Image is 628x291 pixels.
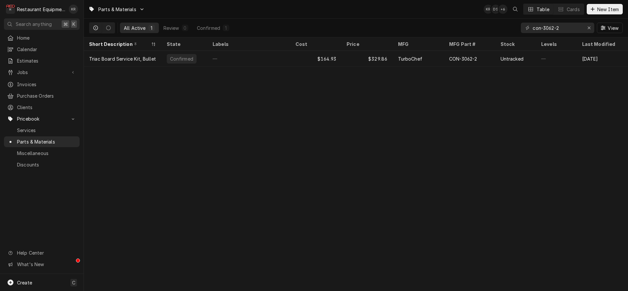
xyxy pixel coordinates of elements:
[398,55,422,62] div: TurboChef
[295,41,335,48] div: Cost
[6,5,15,14] div: R
[587,4,623,14] button: New Item
[72,21,75,28] span: K
[197,25,220,31] div: Confirmed
[4,67,80,78] a: Go to Jobs
[510,4,521,14] button: Open search
[17,57,76,64] span: Estimates
[17,127,76,134] span: Services
[17,150,76,157] span: Miscellaneous
[17,280,32,285] span: Create
[449,41,489,48] div: MFG Part #
[150,25,154,31] div: 1
[4,259,80,270] a: Go to What's New
[4,113,80,124] a: Go to Pricebook
[290,51,342,67] div: $164.93
[4,79,80,90] a: Invoices
[498,5,507,14] div: + 6
[4,125,80,136] a: Services
[4,44,80,55] a: Calendar
[584,23,594,33] button: Erase input
[582,41,622,48] div: Last Modified
[69,5,78,14] div: Kelli Robinette's Avatar
[72,279,75,286] span: C
[484,5,493,14] div: KR
[536,51,577,67] div: —
[4,102,80,113] a: Clients
[63,21,68,28] span: ⌘
[4,18,80,30] button: Search anything⌘K
[484,5,493,14] div: Kelli Robinette's Avatar
[501,41,530,48] div: Stock
[4,159,80,170] a: Discounts
[169,55,194,62] div: Confirmed
[17,34,76,41] span: Home
[207,51,290,67] div: —
[597,23,623,33] button: View
[501,55,523,62] div: Untracked
[17,161,76,168] span: Discounts
[567,6,580,13] div: Cards
[124,25,146,31] div: All Active
[98,6,136,13] span: Parts & Materials
[533,23,582,33] input: Keyword search
[17,249,76,256] span: Help Center
[398,41,438,48] div: MFG
[541,41,570,48] div: Levels
[449,55,477,62] div: CON-3062-2
[6,5,15,14] div: Restaurant Equipment Diagnostics's Avatar
[17,6,65,13] div: Restaurant Equipment Diagnostics
[89,41,150,48] div: Short Description
[4,247,80,258] a: Go to Help Center
[341,51,393,67] div: $329.86
[86,4,147,15] a: Go to Parts & Materials
[69,5,78,14] div: KR
[89,55,156,62] div: Triac Board Service Kit, Bullet
[17,46,76,53] span: Calendar
[224,25,228,31] div: 1
[606,25,620,31] span: View
[491,5,500,14] div: DS
[183,25,187,31] div: 0
[167,41,201,48] div: State
[347,41,386,48] div: Price
[17,261,76,268] span: What's New
[4,148,80,159] a: Miscellaneous
[17,69,67,76] span: Jobs
[596,6,620,13] span: New Item
[4,136,80,147] a: Parts & Materials
[4,32,80,43] a: Home
[537,6,549,13] div: Table
[163,25,179,31] div: Review
[17,104,76,111] span: Clients
[4,90,80,101] a: Purchase Orders
[491,5,500,14] div: Derek Stewart's Avatar
[17,138,76,145] span: Parts & Materials
[17,81,76,88] span: Invoices
[213,41,285,48] div: Labels
[17,92,76,99] span: Purchase Orders
[4,55,80,66] a: Estimates
[16,21,52,28] span: Search anything
[17,115,67,122] span: Pricebook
